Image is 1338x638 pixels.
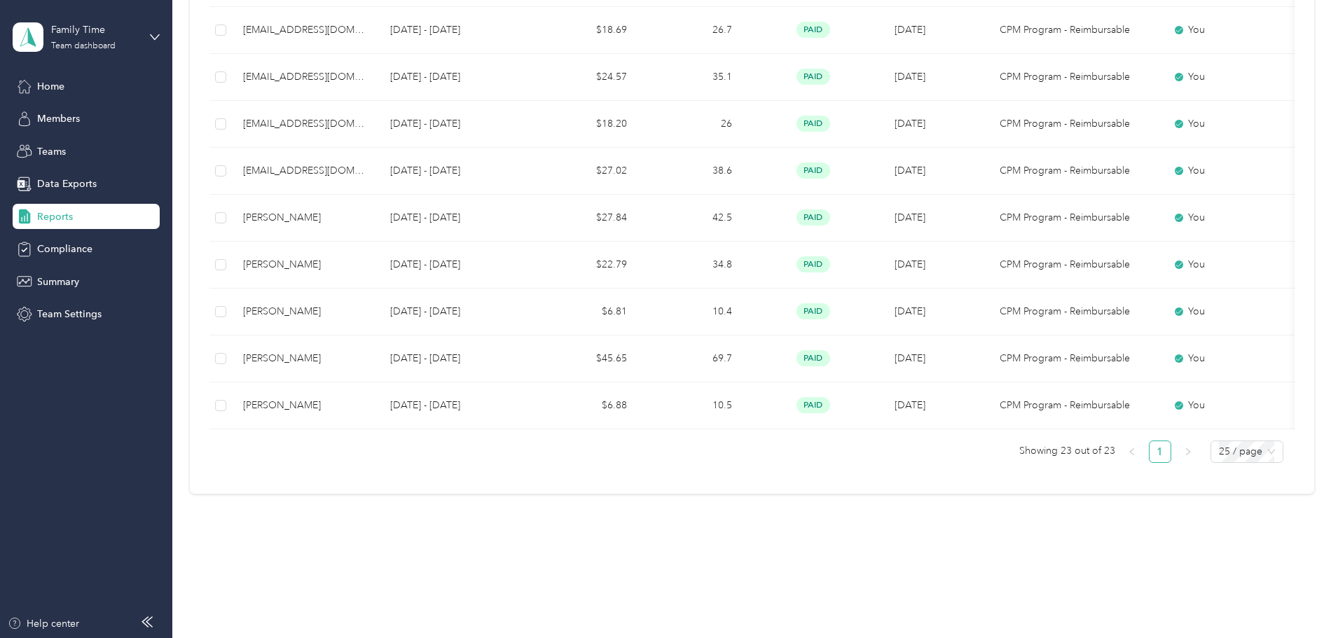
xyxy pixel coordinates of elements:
[796,256,830,272] span: paid
[988,54,1164,101] td: CPM Program - Reimbursable
[1211,441,1283,463] div: Page Size
[390,69,522,85] p: [DATE] - [DATE]
[796,69,830,85] span: paid
[638,7,743,54] td: 26.7
[1175,398,1292,413] div: You
[638,242,743,289] td: 34.8
[638,101,743,148] td: 26
[243,69,368,85] div: [EMAIL_ADDRESS][DOMAIN_NAME]
[1000,304,1152,319] p: CPM Program - Reimbursable
[796,116,830,132] span: paid
[533,195,638,242] td: $27.84
[796,209,830,226] span: paid
[533,335,638,382] td: $45.65
[1150,441,1171,462] a: 1
[37,307,102,321] span: Team Settings
[37,242,92,256] span: Compliance
[390,116,522,132] p: [DATE] - [DATE]
[1000,116,1152,132] p: CPM Program - Reimbursable
[988,195,1164,242] td: CPM Program - Reimbursable
[533,54,638,101] td: $24.57
[390,304,522,319] p: [DATE] - [DATE]
[1000,22,1152,38] p: CPM Program - Reimbursable
[895,352,925,364] span: [DATE]
[1219,441,1275,462] span: 25 / page
[243,22,368,38] div: [EMAIL_ADDRESS][DOMAIN_NAME]
[988,7,1164,54] td: CPM Program - Reimbursable
[638,148,743,195] td: 38.6
[1000,163,1152,179] p: CPM Program - Reimbursable
[390,22,522,38] p: [DATE] - [DATE]
[243,304,368,319] div: [PERSON_NAME]
[638,54,743,101] td: 35.1
[1000,257,1152,272] p: CPM Program - Reimbursable
[1175,351,1292,366] div: You
[988,148,1164,195] td: CPM Program - Reimbursable
[988,382,1164,429] td: CPM Program - Reimbursable
[243,210,368,226] div: [PERSON_NAME]
[1175,210,1292,226] div: You
[1175,116,1292,132] div: You
[533,242,638,289] td: $22.79
[895,211,925,223] span: [DATE]
[1121,441,1143,463] button: left
[796,350,830,366] span: paid
[638,195,743,242] td: 42.5
[390,210,522,226] p: [DATE] - [DATE]
[895,71,925,83] span: [DATE]
[796,22,830,38] span: paid
[638,382,743,429] td: 10.5
[533,101,638,148] td: $18.20
[37,209,73,224] span: Reports
[1149,441,1171,463] li: 1
[390,163,522,179] p: [DATE] - [DATE]
[1175,304,1292,319] div: You
[243,398,368,413] div: [PERSON_NAME]
[243,116,368,132] div: [EMAIL_ADDRESS][DOMAIN_NAME]
[533,289,638,335] td: $6.81
[1128,448,1136,456] span: left
[533,7,638,54] td: $18.69
[895,165,925,176] span: [DATE]
[895,24,925,36] span: [DATE]
[51,22,139,37] div: Family Time
[1175,69,1292,85] div: You
[37,176,97,191] span: Data Exports
[988,101,1164,148] td: CPM Program - Reimbursable
[1260,560,1338,638] iframe: Everlance-gr Chat Button Frame
[51,42,116,50] div: Team dashboard
[37,144,66,159] span: Teams
[37,111,80,126] span: Members
[390,351,522,366] p: [DATE] - [DATE]
[1121,441,1143,463] li: Previous Page
[638,289,743,335] td: 10.4
[796,397,830,413] span: paid
[895,258,925,270] span: [DATE]
[1177,441,1199,463] button: right
[1175,22,1292,38] div: You
[796,303,830,319] span: paid
[895,399,925,411] span: [DATE]
[37,79,64,94] span: Home
[1177,441,1199,463] li: Next Page
[1175,257,1292,272] div: You
[1000,69,1152,85] p: CPM Program - Reimbursable
[1184,448,1192,456] span: right
[243,257,368,272] div: [PERSON_NAME]
[533,148,638,195] td: $27.02
[533,382,638,429] td: $6.88
[988,289,1164,335] td: CPM Program - Reimbursable
[8,616,79,631] button: Help center
[1000,351,1152,366] p: CPM Program - Reimbursable
[1000,398,1152,413] p: CPM Program - Reimbursable
[243,163,368,179] div: [EMAIL_ADDRESS][DOMAIN_NAME]
[37,275,79,289] span: Summary
[390,257,522,272] p: [DATE] - [DATE]
[796,162,830,179] span: paid
[390,398,522,413] p: [DATE] - [DATE]
[895,305,925,317] span: [DATE]
[1000,210,1152,226] p: CPM Program - Reimbursable
[243,351,368,366] div: [PERSON_NAME]
[988,335,1164,382] td: CPM Program - Reimbursable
